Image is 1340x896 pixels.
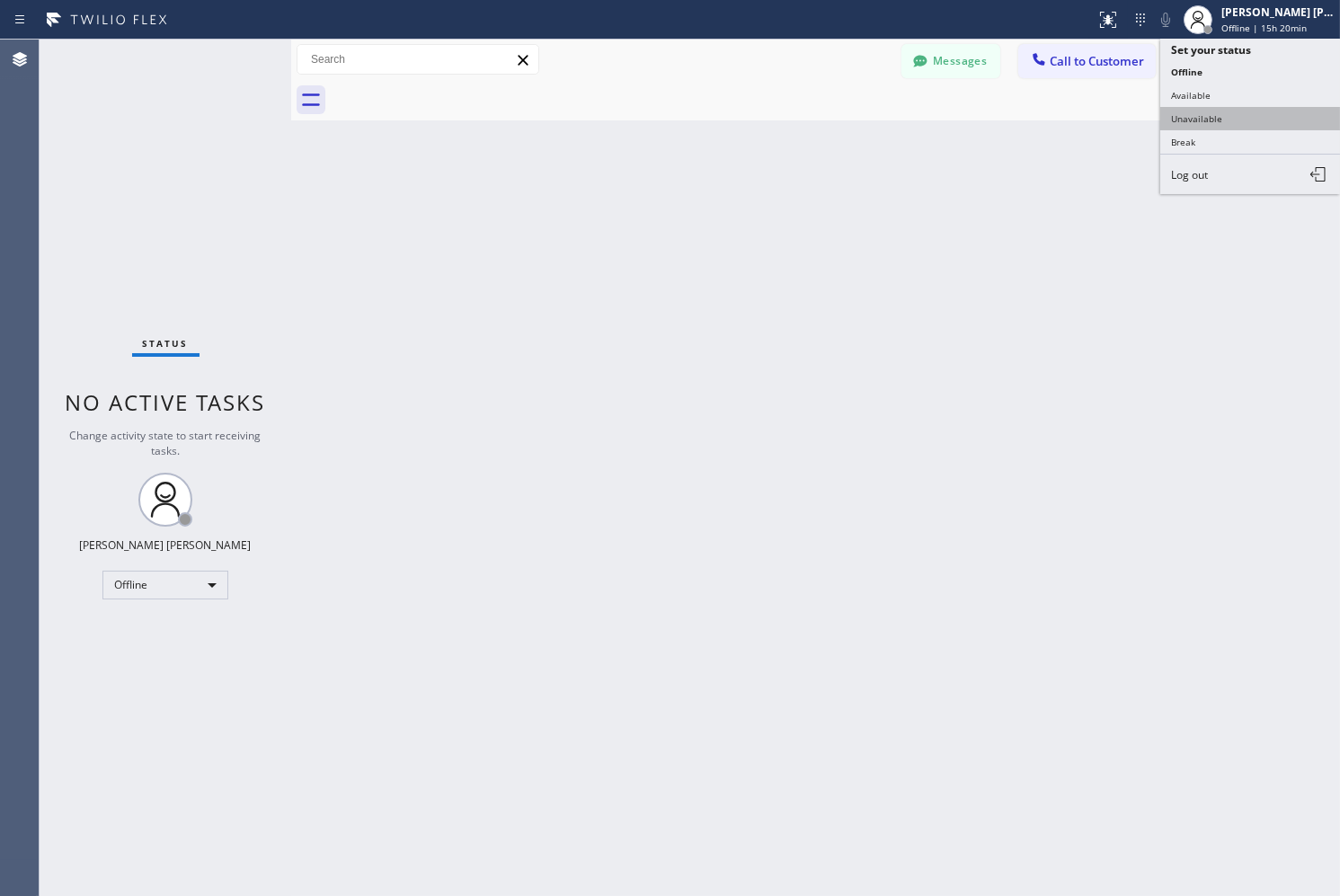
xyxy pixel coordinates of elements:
span: Offline | 15h 20min [1221,22,1307,34]
div: [PERSON_NAME] [PERSON_NAME] [1221,4,1335,20]
button: Messages [901,44,1000,78]
button: Mute [1153,7,1178,32]
div: [PERSON_NAME] [PERSON_NAME] [80,537,252,553]
span: Change activity state to start receiving tasks. [70,428,262,458]
span: Status [143,337,189,350]
button: Call to Customer [1018,44,1156,78]
span: Call to Customer [1050,53,1144,69]
div: Offline [102,571,228,599]
span: No active tasks [66,387,266,417]
input: Search [297,45,538,74]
